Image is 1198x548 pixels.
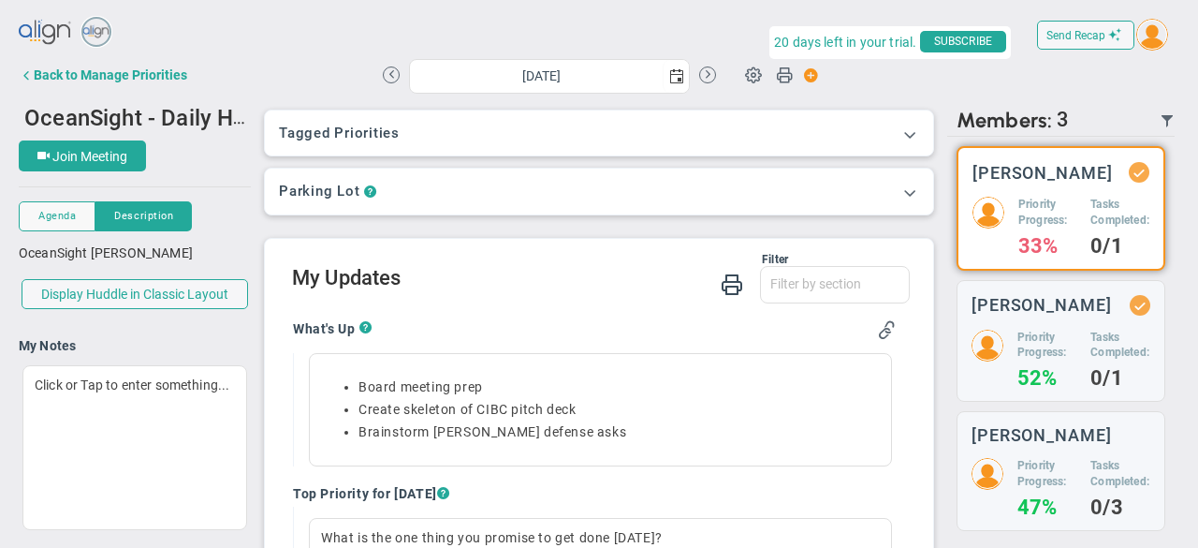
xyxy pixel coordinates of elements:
[972,330,1003,362] img: 204746.Person.photo
[19,56,187,94] button: Back to Manage Priorities
[736,56,771,92] span: Huddle Settings
[293,485,896,502] h4: Top Priority for [DATE]
[358,423,880,441] li: Brainstorm [PERSON_NAME] defense asks
[24,102,290,131] span: OceanSight - Daily Huddle
[1017,370,1076,387] h4: 52%
[761,267,909,301] input: Filter by section
[972,458,1003,490] img: 206891.Person.photo
[663,60,689,93] span: select
[1132,166,1146,179] div: Updated Status
[292,266,910,293] h2: My Updates
[972,164,1113,182] h3: [PERSON_NAME]
[972,197,1004,229] img: 204747.Person.photo
[776,66,793,92] span: Print Huddle
[1018,238,1076,255] h4: 33%
[292,253,788,266] div: Filter
[22,365,247,530] div: Click or Tap to enter something...
[19,141,146,171] button: Join Meeting
[38,208,76,224] span: Agenda
[721,272,743,295] span: Print My Huddle Updates
[22,279,248,309] button: Display Huddle in Classic Layout
[1017,330,1076,362] h5: Priority Progress:
[1046,29,1105,42] span: Send Recap
[1090,499,1150,516] h4: 0/3
[114,208,173,224] span: Description
[52,149,127,164] span: Join Meeting
[1133,299,1147,312] div: Updated Status
[1090,370,1150,387] h4: 0/1
[1018,197,1076,229] h5: Priority Progress:
[774,31,916,54] span: 20 days left in your trial.
[1017,499,1076,516] h4: 47%
[358,378,880,396] li: Board meeting prep
[972,426,1112,444] h3: [PERSON_NAME]
[1136,19,1168,51] img: 204747.Person.photo
[19,337,251,354] h4: My Notes
[19,201,95,231] button: Agenda
[1017,458,1076,490] h5: Priority Progress:
[95,201,192,231] button: Description
[972,296,1112,314] h3: [PERSON_NAME]
[279,125,919,141] h3: Tagged Priorities
[1160,113,1175,128] span: Filter Updated Members
[1037,21,1134,50] button: Send Recap
[358,401,880,419] li: Create skeleton of CIBC pitch deck
[957,108,1052,133] span: Members:
[1090,330,1150,362] h5: Tasks Completed:
[1057,108,1069,133] span: 3
[34,67,187,82] div: Back to Manage Priorities
[920,31,1006,52] span: SUBSCRIBE
[1090,238,1149,255] h4: 0/1
[293,320,359,337] h4: What's Up
[1090,458,1150,490] h5: Tasks Completed:
[795,63,819,88] span: Action Button
[279,183,359,200] h3: Parking Lot
[1090,197,1149,229] h5: Tasks Completed:
[19,245,193,260] span: OceanSight [PERSON_NAME]
[19,14,73,52] img: align-logo.svg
